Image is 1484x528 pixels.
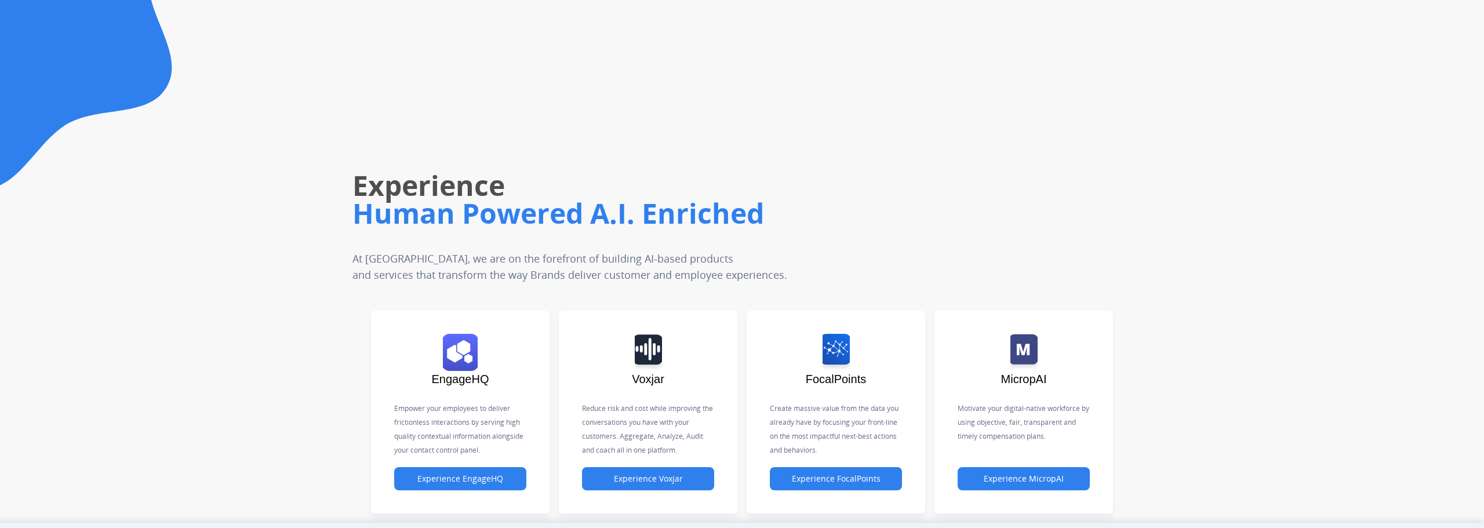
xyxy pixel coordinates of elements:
img: logo [635,334,662,371]
a: Experience Voxjar [582,474,714,484]
button: Experience Voxjar [582,467,714,490]
img: logo [1010,334,1038,371]
p: Reduce risk and cost while improving the conversations you have with your customers. Aggregate, A... [582,402,714,457]
span: EngageHQ [432,373,489,385]
a: Experience FocalPoints [770,474,902,484]
img: logo [823,334,850,371]
span: FocalPoints [806,373,867,385]
a: Experience MicropAI [958,474,1090,484]
p: Create massive value from the data you already have by focusing your front-line on the most impac... [770,402,902,457]
span: Voxjar [632,373,664,385]
p: Motivate your digital-native workforce by using objective, fair, transparent and timely compensat... [958,402,1090,443]
h1: Experience [352,167,1032,204]
button: Experience FocalPoints [770,467,902,490]
button: Experience MicropAI [958,467,1090,490]
button: Experience EngageHQ [394,467,526,490]
p: At [GEOGRAPHIC_DATA], we are on the forefront of building AI-based products and services that tra... [352,250,958,283]
p: Empower your employees to deliver frictionless interactions by serving high quality contextual in... [394,402,526,457]
a: Experience EngageHQ [394,474,526,484]
span: MicropAI [1001,373,1047,385]
img: logo [443,334,478,371]
h1: Human Powered A.I. Enriched [352,195,1032,232]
